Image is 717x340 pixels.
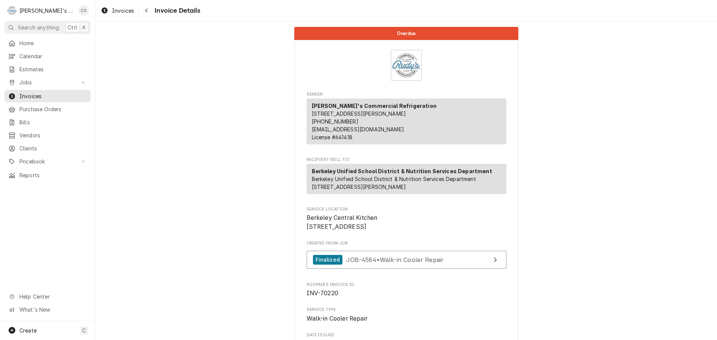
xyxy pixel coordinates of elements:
span: Pricebook [19,157,76,165]
span: Clients [19,144,87,152]
span: Walk-in Cooler Repair [307,315,367,322]
button: Search anythingCtrlK [4,21,91,34]
span: INV-70220 [307,290,338,297]
a: Bills [4,116,91,128]
span: Date Issued [307,332,506,338]
div: Rudy's Commercial Refrigeration's Avatar [7,5,17,16]
span: Create [19,327,37,334]
span: Berkeley Central Kitchen [STREET_ADDRESS] [307,214,378,230]
span: Calendar [19,52,87,60]
a: Purchase Orders [4,103,91,115]
span: Bills [19,118,87,126]
span: JOB-4584 • Walk-in Cooler Repair [346,256,444,263]
span: Purchase Orders [19,105,87,113]
div: Recipient (Bill To) [307,164,506,197]
a: Estimates [4,63,91,75]
span: Estimates [19,65,87,73]
a: Reports [4,169,91,181]
a: Vendors [4,129,91,141]
span: K [83,24,86,31]
a: [EMAIL_ADDRESS][DOMAIN_NAME] [312,126,404,132]
span: Ctrl [68,24,77,31]
a: Calendar [4,50,91,62]
a: Home [4,37,91,49]
div: Christine Gutierrez's Avatar [78,5,89,16]
span: Service Type [307,307,506,313]
span: Reports [19,171,87,179]
span: Vendors [19,131,87,139]
span: Search anything [18,24,59,31]
a: View Job [307,251,506,269]
span: Overdue [397,31,416,36]
span: Service Location [307,213,506,231]
a: Invoices [98,4,137,17]
span: Jobs [19,78,76,86]
div: CG [78,5,89,16]
div: Roopairs Invoice ID [307,282,506,298]
a: Go to Jobs [4,76,91,88]
a: Clients [4,142,91,155]
span: Roopairs Invoice ID [307,282,506,288]
div: R [7,5,17,16]
div: Finalized [313,255,342,265]
span: Help Center [19,293,86,300]
span: What's New [19,306,86,314]
div: Sender [307,99,506,147]
button: Navigate back [140,4,152,16]
a: Go to What's New [4,303,91,316]
span: Home [19,39,87,47]
span: Created From Job [307,240,506,246]
span: Recipient (Bill To) [307,157,506,163]
a: Go to Pricebook [4,155,91,168]
span: Berkeley Unified School District & Nutrition Services Department [STREET_ADDRESS][PERSON_NAME] [312,176,476,190]
div: Service Location [307,206,506,231]
span: Sender [307,91,506,97]
span: [STREET_ADDRESS][PERSON_NAME] [312,110,406,117]
span: Service Type [307,314,506,323]
span: C [82,327,86,334]
a: [PHONE_NUMBER] [312,118,358,125]
a: Invoices [4,90,91,102]
div: Recipient (Bill To) [307,164,506,194]
div: Invoice Recipient [307,157,506,197]
span: Invoice Details [152,6,200,16]
div: Invoice Sender [307,91,506,148]
strong: Berkeley Unified School District & Nutrition Services Department [312,168,492,174]
div: Service Type [307,307,506,323]
img: Logo [391,50,422,81]
span: Invoices [19,92,87,100]
span: Service Location [307,206,506,212]
a: Go to Help Center [4,290,91,303]
div: Sender [307,99,506,144]
div: [PERSON_NAME]'s Commercial Refrigeration [19,7,74,15]
div: Created From Job [307,240,506,272]
span: License # 641418 [312,134,353,140]
span: Roopairs Invoice ID [307,289,506,298]
strong: [PERSON_NAME]'s Commercial Refrigeration [312,103,437,109]
span: Invoices [112,7,134,15]
div: Status [294,27,518,40]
